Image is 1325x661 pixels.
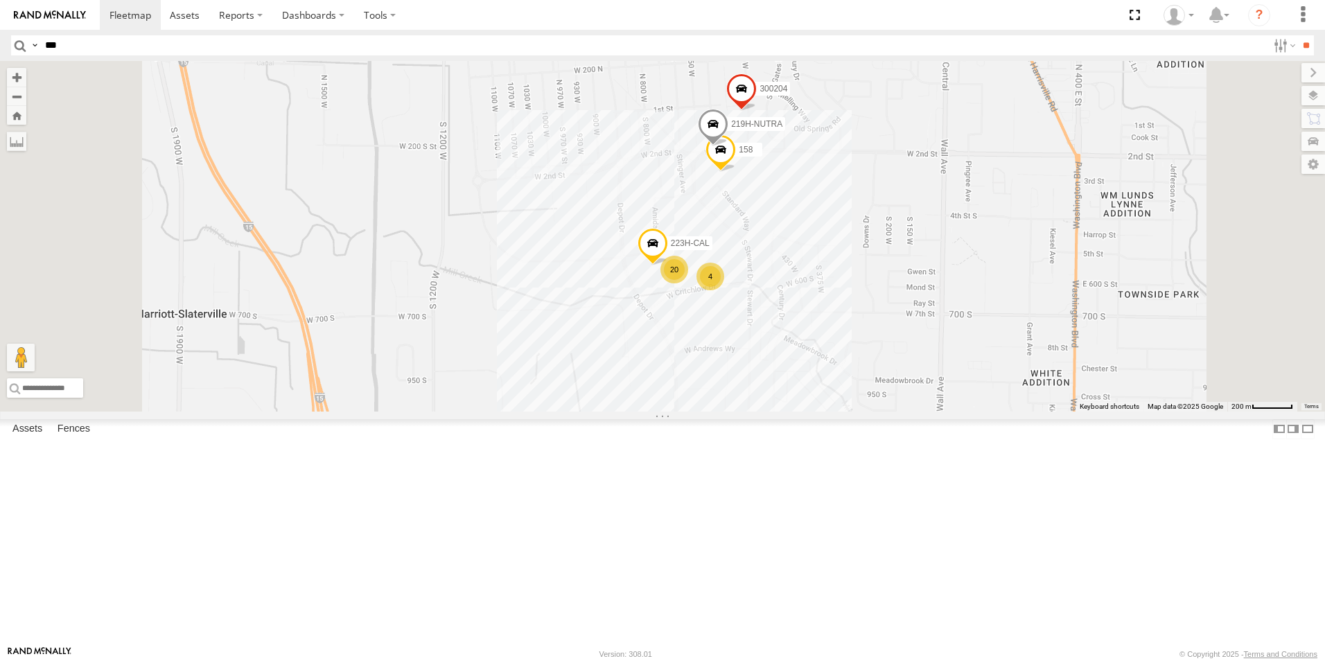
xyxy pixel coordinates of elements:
a: Visit our Website [8,647,71,661]
div: © Copyright 2025 - [1179,650,1317,658]
label: Measure [7,132,26,151]
label: Hide Summary Table [1301,419,1315,439]
button: Zoom out [7,87,26,106]
div: Keith Washburn [1159,5,1199,26]
a: Terms (opens in new tab) [1304,404,1319,409]
label: Search Query [29,35,40,55]
label: Map Settings [1301,155,1325,174]
label: Dock Summary Table to the Left [1272,419,1286,439]
a: Terms and Conditions [1244,650,1317,658]
i: ? [1248,4,1270,26]
div: Version: 308.01 [599,650,652,658]
label: Assets [6,419,49,439]
img: rand-logo.svg [14,10,86,20]
button: Zoom Home [7,106,26,125]
span: 223H-CAL [671,238,710,248]
div: 20 [660,256,688,283]
label: Dock Summary Table to the Right [1286,419,1300,439]
label: Fences [51,419,97,439]
button: Zoom in [7,68,26,87]
span: 158 [739,145,753,155]
label: Search Filter Options [1268,35,1298,55]
button: Keyboard shortcuts [1080,402,1139,412]
span: 300204 [760,84,787,94]
button: Drag Pegman onto the map to open Street View [7,344,35,371]
span: 219H-NUTRA [731,119,782,129]
button: Map Scale: 200 m per 56 pixels [1227,402,1297,412]
span: 200 m [1231,403,1252,410]
span: Map data ©2025 Google [1148,403,1223,410]
div: 4 [696,263,724,290]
